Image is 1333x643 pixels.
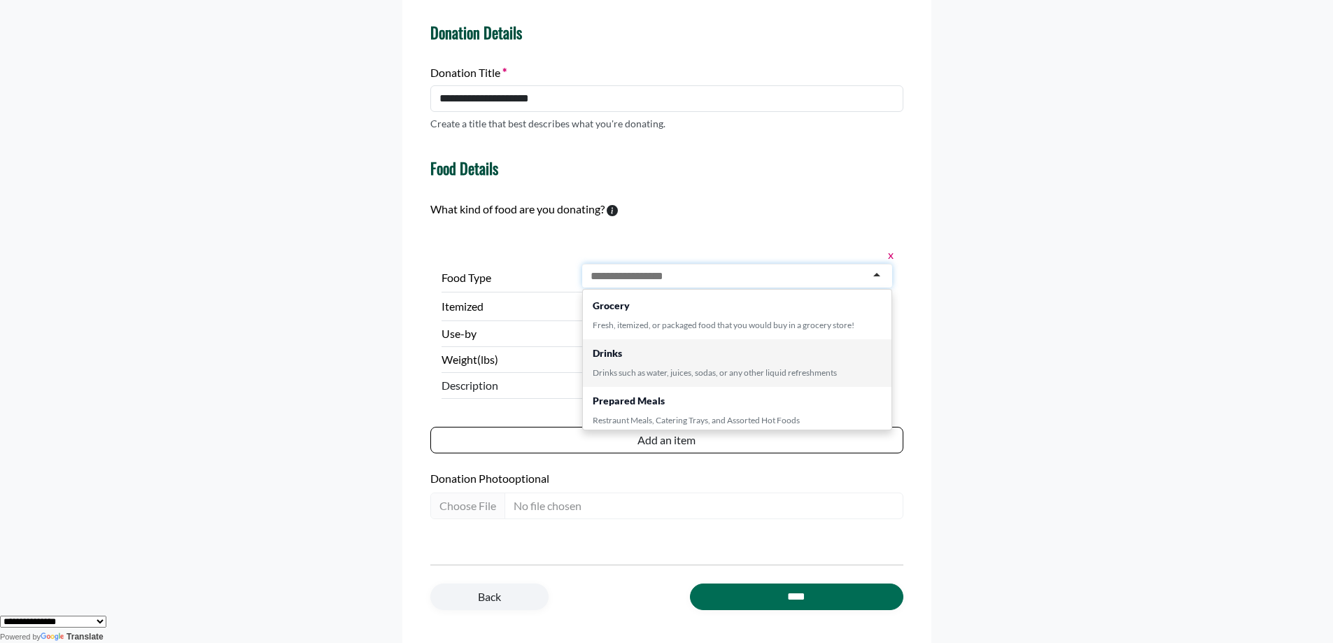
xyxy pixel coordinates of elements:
[593,394,882,408] div: Prepared Meals
[593,299,882,313] div: Grocery
[442,269,577,286] label: Food Type
[442,325,577,342] label: Use-by
[884,246,892,264] button: x
[593,366,882,380] div: Drinks such as water, juices, sodas, or any other liquid refreshments
[430,116,665,131] p: Create a title that best describes what you're donating.
[430,427,903,453] button: Add an item
[41,632,104,642] a: Translate
[430,470,903,487] label: Donation Photo
[442,351,577,368] label: Weight
[430,159,498,177] h4: Food Details
[430,64,507,81] label: Donation Title
[442,377,577,394] span: Description
[593,318,882,332] div: Fresh, itemized, or packaged food that you would buy in a grocery store!
[442,298,577,315] label: Itemized
[593,414,882,428] div: Restraunt Meals, Catering Trays, and Assorted Hot Foods
[509,472,549,485] span: optional
[430,584,549,610] a: Back
[607,205,618,216] svg: To calculate environmental impacts, we follow the Food Loss + Waste Protocol
[41,633,66,642] img: Google Translate
[477,353,498,366] span: (lbs)
[430,23,903,41] h4: Donation Details
[593,346,882,360] div: Drinks
[430,201,605,218] label: What kind of food are you donating?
